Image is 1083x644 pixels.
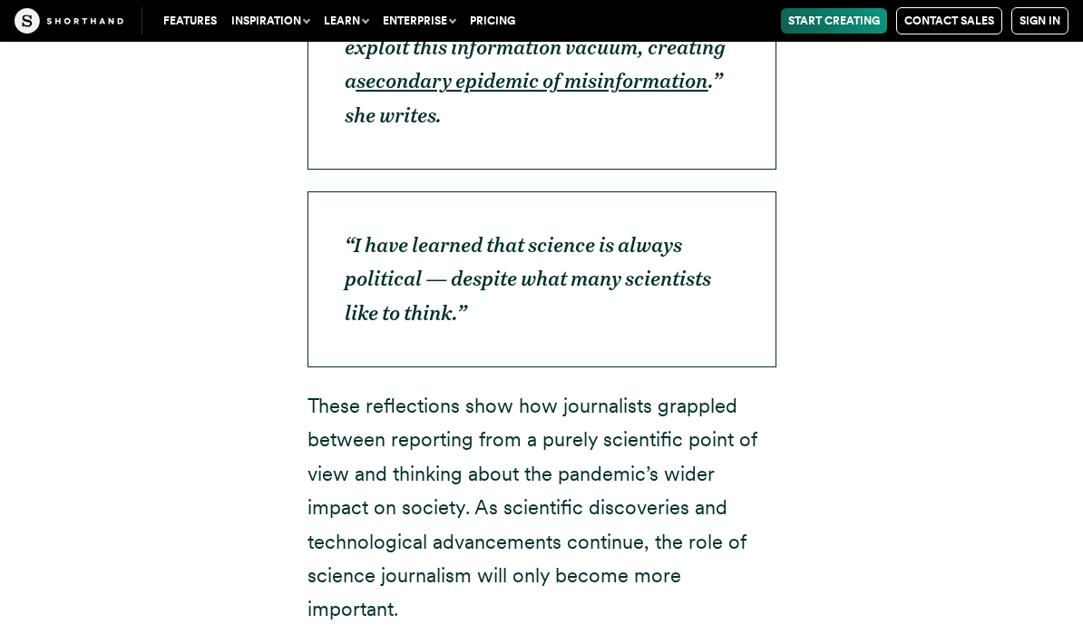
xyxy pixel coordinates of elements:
a: Start Creating [781,8,887,34]
em: “I have learned that science is always political — despite what many scientists like to think.” [345,233,711,325]
a: secondary epidemic of misinformation [356,69,708,93]
button: Learn [317,8,376,34]
a: Contact Sales [896,7,1002,34]
button: Enterprise [376,8,463,34]
img: The Craft [15,8,123,34]
em: .” she writes. [345,69,722,126]
p: These reflections show how journalists grappled between reporting from a purely scientific point ... [307,389,776,627]
a: Features [156,8,224,34]
a: Sign in [1011,7,1068,34]
a: Pricing [463,8,522,34]
button: Inspiration [224,8,317,34]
